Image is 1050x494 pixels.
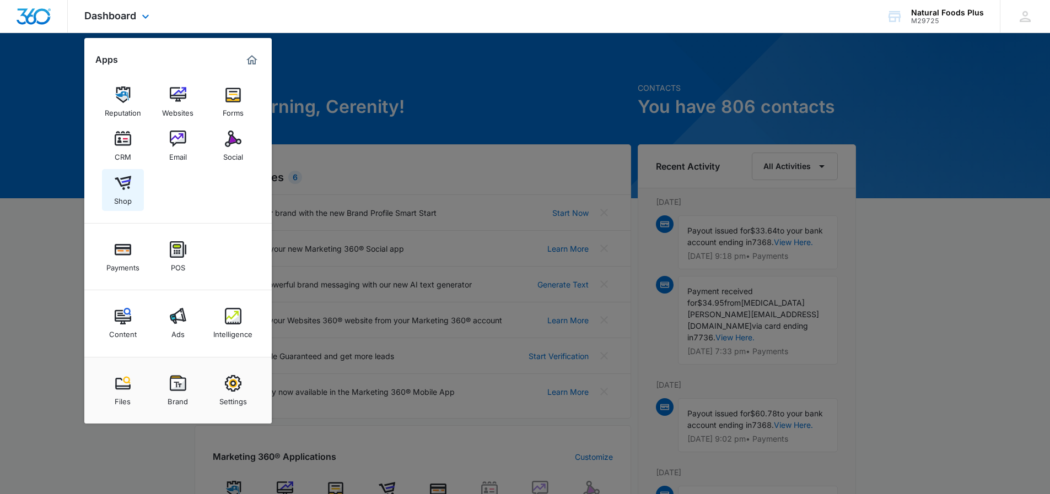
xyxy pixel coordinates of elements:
a: Reputation [102,81,144,123]
div: CRM [115,147,131,161]
div: Forms [223,103,244,117]
div: Ads [171,324,185,339]
h2: Apps [95,55,118,65]
a: Intelligence [212,302,254,344]
div: POS [171,258,185,272]
div: Email [169,147,187,161]
div: account id [911,17,984,25]
div: Payments [106,258,139,272]
div: account name [911,8,984,17]
a: POS [157,236,199,278]
div: Files [115,392,131,406]
a: Payments [102,236,144,278]
div: Social [223,147,243,161]
a: Forms [212,81,254,123]
a: Content [102,302,144,344]
a: Social [212,125,254,167]
div: Reputation [105,103,141,117]
a: Ads [157,302,199,344]
a: Email [157,125,199,167]
div: Content [109,324,137,339]
a: CRM [102,125,144,167]
a: Files [102,370,144,411]
div: Shop [114,191,132,205]
a: Brand [157,370,199,411]
span: Dashboard [84,10,136,21]
div: Brand [168,392,188,406]
div: Settings [219,392,247,406]
a: Shop [102,169,144,211]
a: Marketing 360® Dashboard [243,51,261,69]
a: Websites [157,81,199,123]
a: Settings [212,370,254,411]
div: Websites [162,103,193,117]
div: Intelligence [213,324,252,339]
